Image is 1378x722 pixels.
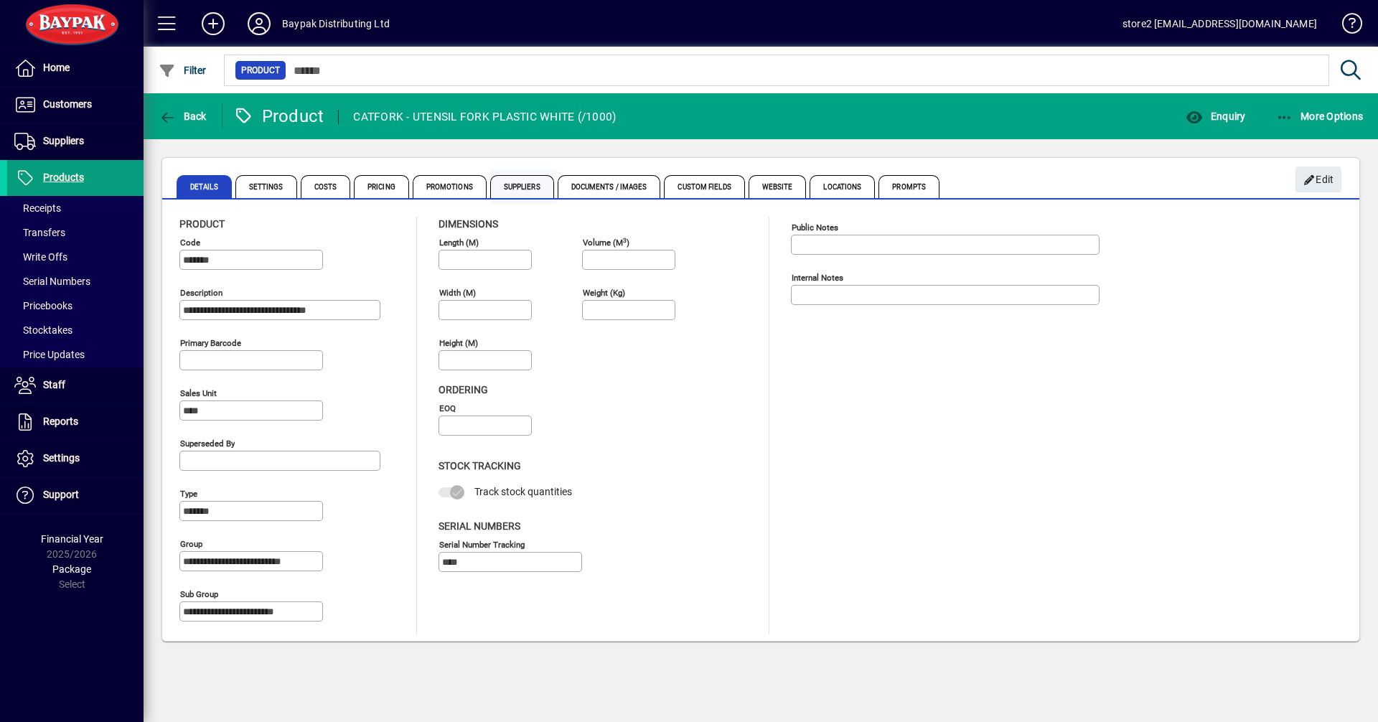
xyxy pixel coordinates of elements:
span: Enquiry [1186,111,1245,122]
span: Dimensions [439,218,498,230]
mat-label: Weight (Kg) [583,288,625,298]
span: Promotions [413,175,487,198]
a: Stocktakes [7,318,144,342]
mat-label: Volume (m ) [583,238,629,248]
mat-label: Length (m) [439,238,479,248]
span: Transfers [14,227,65,238]
a: Transfers [7,220,144,245]
button: Back [155,103,210,129]
sup: 3 [623,236,627,243]
span: Products [43,172,84,183]
a: Suppliers [7,123,144,159]
span: Write Offs [14,251,67,263]
mat-label: EOQ [439,403,456,413]
span: Details [177,175,232,198]
button: Add [190,11,236,37]
a: Home [7,50,144,86]
mat-label: Public Notes [792,222,838,233]
button: More Options [1272,103,1367,129]
span: Back [159,111,207,122]
span: Costs [301,175,351,198]
span: Receipts [14,202,61,214]
mat-label: Type [180,489,197,499]
button: Edit [1295,167,1341,192]
span: Pricebooks [14,300,72,311]
span: Suppliers [490,175,554,198]
span: Package [52,563,91,575]
button: Enquiry [1182,103,1249,129]
span: Home [43,62,70,73]
span: Reports [43,416,78,427]
mat-label: Code [180,238,200,248]
a: Price Updates [7,342,144,367]
span: Custom Fields [664,175,744,198]
span: Customers [43,98,92,110]
span: Pricing [354,175,409,198]
app-page-header-button: Back [144,103,222,129]
span: Ordering [439,384,488,395]
span: Settings [235,175,297,198]
a: Customers [7,87,144,123]
mat-label: Group [180,539,202,549]
mat-label: Description [180,288,222,298]
a: Settings [7,441,144,477]
mat-label: Height (m) [439,338,478,348]
span: Website [749,175,807,198]
mat-label: Internal Notes [792,273,843,283]
a: Receipts [7,196,144,220]
div: Baypak Distributing Ltd [282,12,390,35]
span: Price Updates [14,349,85,360]
div: Product [233,105,324,128]
a: Write Offs [7,245,144,269]
button: Profile [236,11,282,37]
a: Support [7,477,144,513]
span: Locations [810,175,875,198]
mat-label: Primary barcode [180,338,241,348]
a: Pricebooks [7,294,144,318]
span: Stock Tracking [439,460,521,472]
mat-label: Serial Number tracking [439,539,525,549]
span: Settings [43,452,80,464]
span: Financial Year [41,533,103,545]
div: CATFORK - UTENSIL FORK PLASTIC WHITE (/1000) [353,106,616,128]
span: Stocktakes [14,324,72,336]
mat-label: Sub group [180,589,218,599]
div: store2 [EMAIL_ADDRESS][DOMAIN_NAME] [1122,12,1317,35]
span: Serial Numbers [439,520,520,532]
span: Track stock quantities [474,486,572,497]
span: Edit [1303,168,1334,192]
mat-label: Width (m) [439,288,476,298]
span: Prompts [878,175,939,198]
button: Filter [155,57,210,83]
a: Knowledge Base [1331,3,1360,50]
span: Product [241,63,280,78]
span: Suppliers [43,135,84,146]
a: Staff [7,367,144,403]
a: Serial Numbers [7,269,144,294]
span: Documents / Images [558,175,661,198]
span: Product [179,218,225,230]
a: Reports [7,404,144,440]
span: Filter [159,65,207,76]
span: Staff [43,379,65,390]
span: More Options [1276,111,1364,122]
span: Support [43,489,79,500]
span: Serial Numbers [14,276,90,287]
mat-label: Superseded by [180,439,235,449]
mat-label: Sales unit [180,388,217,398]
